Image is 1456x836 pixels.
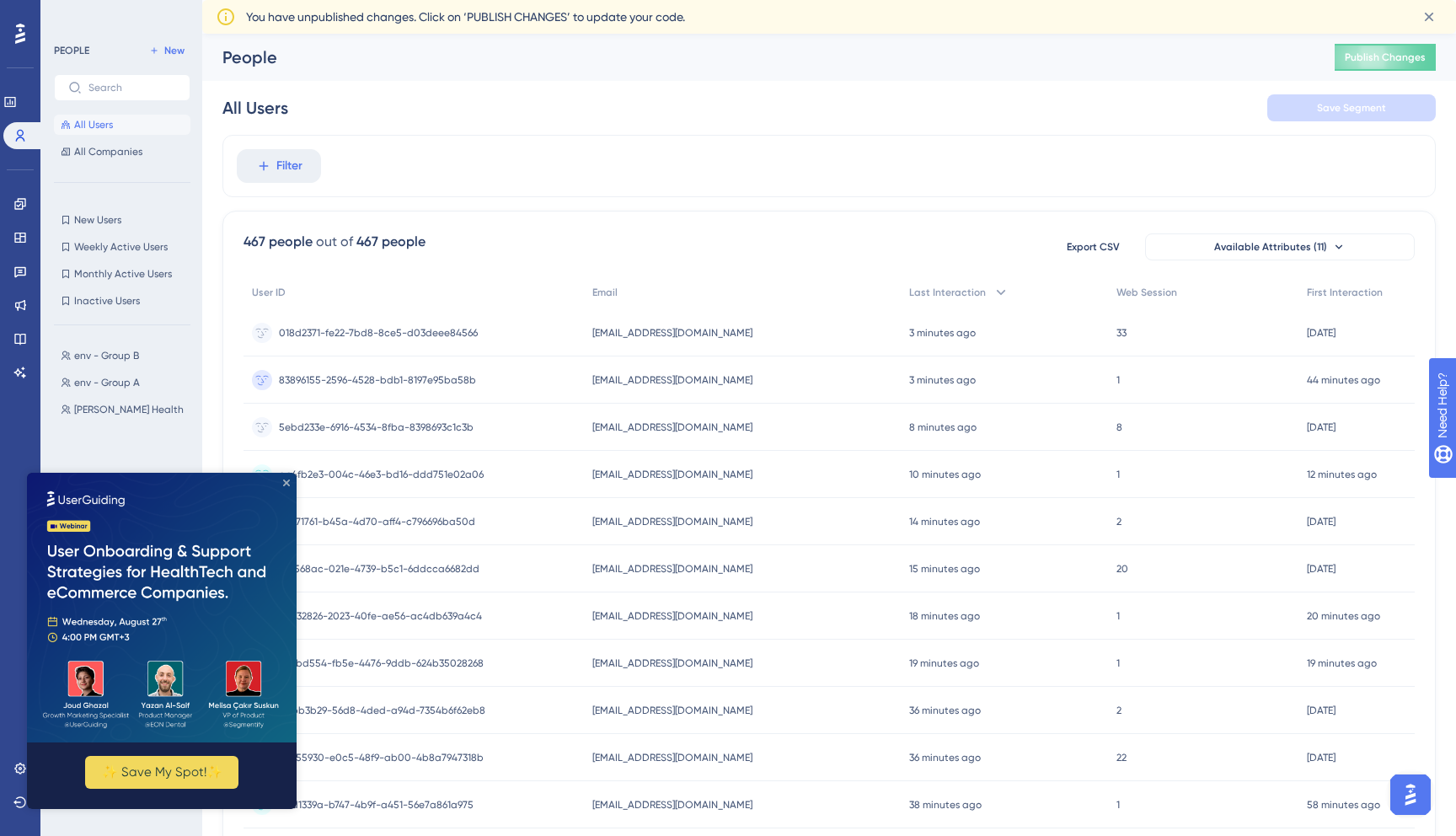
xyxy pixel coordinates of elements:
[1307,469,1377,480] time: 12 minutes ago
[54,291,190,311] button: Inactive Users
[54,399,201,420] button: [PERSON_NAME] Health
[909,705,981,716] time: 36 minutes ago
[244,232,313,252] div: 467 people
[279,562,479,576] span: 793568ac-021e-4739-b5c1-6ddcca6682dd
[592,286,618,299] span: Email
[279,326,478,340] span: 018d2371-fe22-7bd8-8ce5-d03deee84566
[54,115,190,135] button: All Users
[592,656,752,670] span: [EMAIL_ADDRESS][DOMAIN_NAME]
[909,286,986,299] span: Last Interaction
[592,421,752,434] span: [EMAIL_ADDRESS][DOMAIN_NAME]
[1214,240,1327,254] span: Available Attributes (11)
[592,468,752,481] span: [EMAIL_ADDRESS][DOMAIN_NAME]
[164,44,185,57] span: New
[1067,240,1120,254] span: Export CSV
[74,267,172,281] span: Monthly Active Users
[1307,563,1336,575] time: [DATE]
[1307,421,1336,433] time: [DATE]
[74,240,168,254] span: Weekly Active Users
[1145,233,1415,260] button: Available Attributes (11)
[246,7,685,27] span: You have unpublished changes. Click on ‘PUBLISH CHANGES’ to update your code.
[58,283,211,316] button: ✨ Save My Spot!✨
[1307,516,1336,528] time: [DATE]
[1307,799,1380,811] time: 58 minutes ago
[279,751,484,764] span: 93d55930-e0c5-48f9-ab00-4b8a7947318b
[909,799,982,811] time: 38 minutes ago
[356,232,426,252] div: 467 people
[237,149,321,183] button: Filter
[592,562,752,576] span: [EMAIL_ADDRESS][DOMAIN_NAME]
[54,372,201,393] button: env - Group A
[279,798,474,812] span: 08d1339a-b747-4b9f-a451-56e7a861a975
[1116,609,1120,623] span: 1
[74,349,139,362] span: env - Group B
[1116,373,1120,387] span: 1
[279,373,476,387] span: 83896155-2596-4528-bdb1-8197e95ba58b
[279,704,485,717] span: 5dbb3b29-56d8-4ded-a94d-7354b6f62eb8
[88,82,176,94] input: Search
[592,609,752,623] span: [EMAIL_ADDRESS][DOMAIN_NAME]
[909,374,976,386] time: 3 minutes ago
[1317,101,1386,115] span: Save Segment
[909,657,979,669] time: 19 minutes ago
[279,656,484,670] span: 37dbd554-fb5e-4476-9ddb-624b35028268
[54,346,201,366] button: env - Group B
[222,96,288,120] div: All Users
[256,7,263,13] div: Close Preview
[909,610,980,622] time: 18 minutes ago
[222,46,1293,69] div: People
[909,516,980,528] time: 14 minutes ago
[1116,326,1127,340] span: 33
[54,44,89,57] div: PEOPLE
[592,798,752,812] span: [EMAIL_ADDRESS][DOMAIN_NAME]
[74,118,113,131] span: All Users
[909,752,981,764] time: 36 minutes ago
[279,468,484,481] span: ac4fb2e3-004c-46e3-bd16-ddd751e02a06
[1116,562,1128,576] span: 20
[1307,752,1336,764] time: [DATE]
[279,515,475,528] span: 75471761-b45a-4d70-aff4-c796696ba50d
[1267,94,1436,121] button: Save Segment
[592,515,752,528] span: [EMAIL_ADDRESS][DOMAIN_NAME]
[54,237,190,257] button: Weekly Active Users
[276,156,302,176] span: Filter
[279,609,482,623] span: ec532826-2023-40fe-ae56-ac4db639a4c4
[1116,656,1120,670] span: 1
[1116,751,1127,764] span: 22
[74,213,121,227] span: New Users
[1335,44,1436,71] button: Publish Changes
[40,4,105,24] span: Need Help?
[592,704,752,717] span: [EMAIL_ADDRESS][DOMAIN_NAME]
[909,327,976,339] time: 3 minutes ago
[316,232,353,252] div: out of
[1116,421,1122,434] span: 8
[74,376,140,389] span: env - Group A
[1116,468,1120,481] span: 1
[592,326,752,340] span: [EMAIL_ADDRESS][DOMAIN_NAME]
[1307,327,1336,339] time: [DATE]
[143,40,190,61] button: New
[252,286,286,299] span: User ID
[54,142,190,162] button: All Companies
[74,403,184,416] span: [PERSON_NAME] Health
[1116,286,1177,299] span: Web Session
[1307,374,1380,386] time: 44 minutes ago
[1116,704,1121,717] span: 2
[74,145,142,158] span: All Companies
[592,373,752,387] span: [EMAIL_ADDRESS][DOMAIN_NAME]
[1385,769,1436,820] iframe: UserGuiding AI Assistant Launcher
[1116,798,1120,812] span: 1
[279,421,474,434] span: 5ebd233e-6916-4534-8fba-8398693c1c3b
[909,563,980,575] time: 15 minutes ago
[54,264,190,284] button: Monthly Active Users
[74,294,140,308] span: Inactive Users
[1051,233,1135,260] button: Export CSV
[1345,51,1426,64] span: Publish Changes
[909,469,981,480] time: 10 minutes ago
[1307,286,1383,299] span: First Interaction
[54,210,190,230] button: New Users
[1307,705,1336,716] time: [DATE]
[1116,515,1121,528] span: 2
